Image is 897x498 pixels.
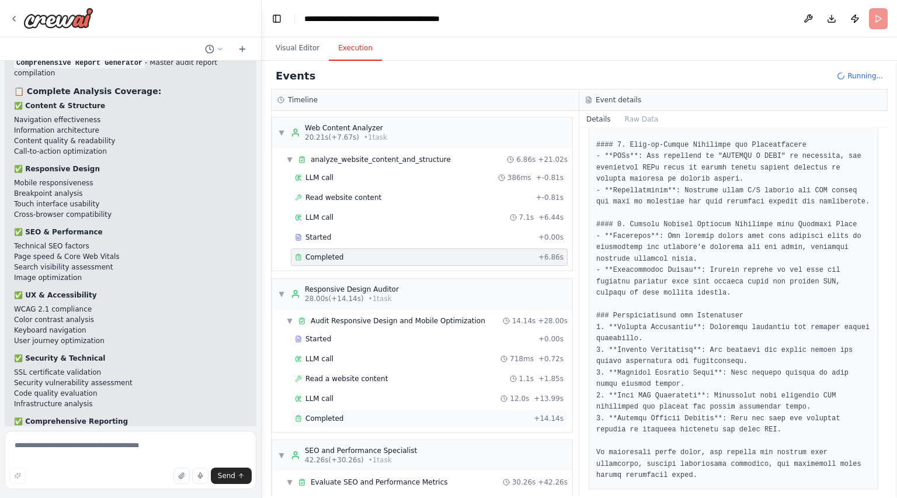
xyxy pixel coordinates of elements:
span: 386ms [507,173,531,182]
span: Completed [305,253,343,262]
li: User journey optimization [14,336,247,346]
li: WCAG 2.1 compliance [14,304,247,314]
span: + 6.44s [538,213,564,222]
li: Touch interface usability [14,199,247,209]
strong: 📋 Complete Analysis Coverage: [14,87,161,96]
span: LLM call [305,394,333,403]
strong: ✅ Security & Technical [14,354,105,362]
span: + 42.26s [538,478,568,487]
span: analyze_website_content_and_structure [311,155,451,164]
span: 1.1s [519,374,534,383]
button: Start a new chat [233,42,252,56]
span: 718ms [510,354,534,364]
button: Send [211,468,252,484]
span: 28.00s (+14.14s) [305,294,364,303]
span: LLM call [305,213,333,222]
li: Page speed & Core Web Vitals [14,251,247,262]
span: Running... [847,71,883,81]
span: Read a website content [305,374,388,383]
span: Evaluate SEO and Performance Metrics [311,478,448,487]
span: ▼ [286,478,293,487]
h3: Timeline [288,95,318,105]
span: + 0.00s [538,334,564,344]
span: 7.1s [519,213,534,222]
span: • 1 task [368,294,392,303]
span: ▼ [286,155,293,164]
div: Web Content Analyzer [305,123,387,133]
img: Logo [23,8,93,29]
code: Comprehensive Report Generator [14,58,145,68]
li: Content quality & readability [14,136,247,146]
strong: ✅ Responsive Design [14,165,100,173]
span: + 14.14s [534,414,564,423]
span: + 13.99s [534,394,564,403]
span: 42.26s (+30.26s) [305,455,364,465]
li: Mobile responsiveness [14,178,247,188]
button: Improve this prompt [9,468,26,484]
button: Raw Data [618,111,666,127]
span: + 1.85s [538,374,564,383]
strong: ✅ Comprehensive Reporting [14,417,128,426]
span: 14.14s [512,316,536,326]
li: Information architecture [14,125,247,136]
span: 12.0s [510,394,529,403]
div: Responsive Design Auditor [305,285,399,294]
span: 6.86s [516,155,536,164]
div: SEO and Performance Specialist [305,446,417,455]
li: Call-to-action optimization [14,146,247,157]
nav: breadcrumb [304,13,479,25]
span: Completed [305,414,343,423]
span: 30.26s [512,478,536,487]
span: + 0.00s [538,233,564,242]
span: Read website content [305,193,381,202]
span: • 1 task [368,455,392,465]
li: Cross-browser compatibility [14,209,247,220]
button: Switch to previous chat [200,42,228,56]
span: + 0.72s [538,354,564,364]
span: + 28.00s [538,316,568,326]
span: Started [305,233,331,242]
span: LLM call [305,173,333,182]
span: ▼ [278,451,285,460]
button: Click to speak your automation idea [192,468,208,484]
li: Infrastructure analysis [14,399,247,409]
li: SSL certificate validation [14,367,247,378]
li: Code quality evaluation [14,388,247,399]
li: Technical SEO factors [14,241,247,251]
li: Color contrast analysis [14,314,247,325]
li: Security vulnerability assessment [14,378,247,388]
span: • 1 task [364,133,387,142]
span: Started [305,334,331,344]
button: Details [579,111,618,127]
strong: ✅ Content & Structure [14,102,105,110]
span: Audit Responsive Design and Mobile Optimization [311,316,485,326]
span: + 21.02s [538,155,568,164]
button: Visual Editor [266,36,329,61]
li: Search visibility assessment [14,262,247,272]
strong: ✅ UX & Accessibility [14,291,97,299]
h3: Event details [596,95,641,105]
strong: ✅ SEO & Performance [14,228,103,236]
li: Image optimization [14,272,247,283]
li: Keyboard navigation [14,325,247,336]
span: ▼ [278,128,285,137]
button: Upload files [173,468,190,484]
li: - Master audit report compilation [14,57,247,78]
span: + -0.81s [536,193,564,202]
button: Hide left sidebar [269,11,285,27]
span: ▼ [286,316,293,326]
span: 20.21s (+7.67s) [305,133,359,142]
button: Execution [329,36,382,61]
h2: Events [276,68,315,84]
span: + 6.86s [538,253,564,262]
span: LLM call [305,354,333,364]
span: ▼ [278,289,285,299]
span: Send [218,471,235,480]
span: + -0.81s [536,173,564,182]
li: Navigation effectiveness [14,115,247,125]
li: Breakpoint analysis [14,188,247,199]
